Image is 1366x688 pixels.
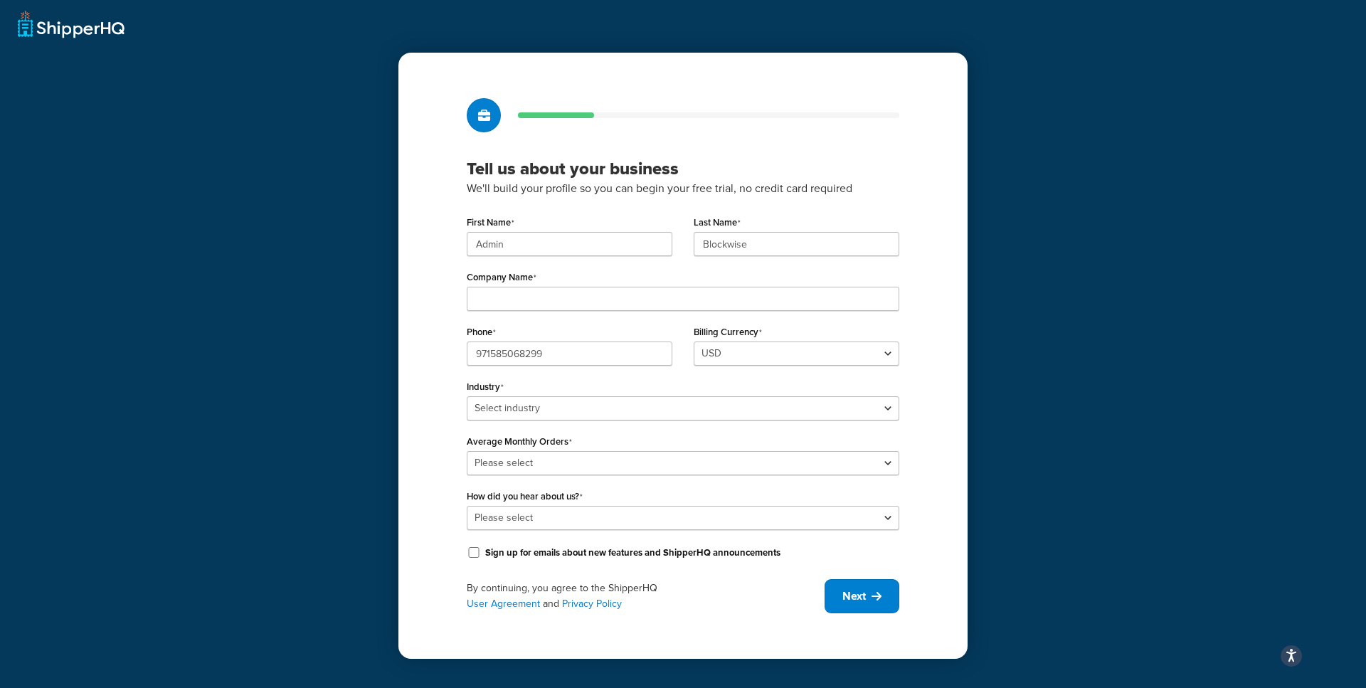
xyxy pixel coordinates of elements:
[467,272,536,283] label: Company Name
[467,436,572,448] label: Average Monthly Orders
[467,596,540,611] a: User Agreement
[467,179,899,198] p: We'll build your profile so you can begin your free trial, no credit card required
[467,327,496,338] label: Phone
[694,217,741,228] label: Last Name
[467,217,514,228] label: First Name
[485,546,780,559] label: Sign up for emails about new features and ShipperHQ announcements
[694,327,762,338] label: Billing Currency
[467,158,899,179] h3: Tell us about your business
[467,581,825,612] div: By continuing, you agree to the ShipperHQ and
[562,596,622,611] a: Privacy Policy
[842,588,866,604] span: Next
[467,381,504,393] label: Industry
[825,579,899,613] button: Next
[467,491,583,502] label: How did you hear about us?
